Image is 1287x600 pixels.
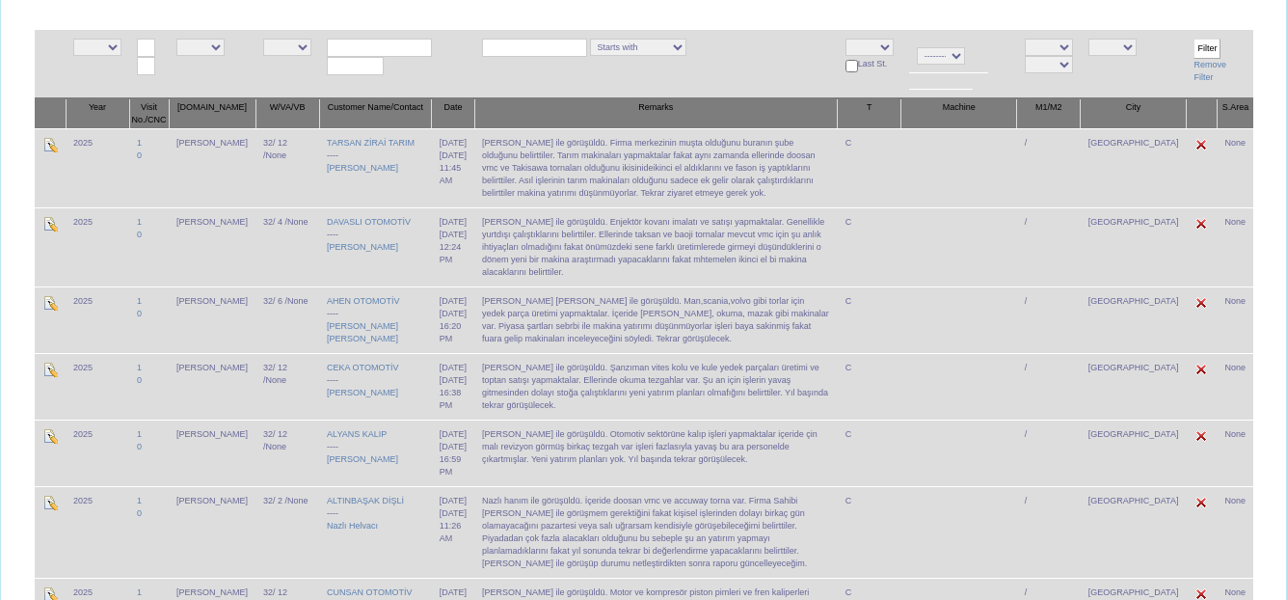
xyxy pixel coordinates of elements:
a: 1 [137,138,142,148]
a: 0 [137,442,142,451]
img: Edit [42,495,58,510]
td: [DATE] [432,286,474,353]
td: 2025 [66,207,129,286]
td: [DATE] [432,207,474,286]
img: Edit [42,137,58,152]
td: ---- [319,420,432,486]
td: [DATE] [432,353,474,420]
td: [PERSON_NAME] [169,128,255,207]
td: / [1017,286,1081,353]
td: None [1217,486,1253,578]
a: 1 [137,363,142,372]
th: City [1081,98,1187,129]
a: 0 [137,150,142,160]
td: 32/ 12 /None [255,128,319,207]
th: M1/M2 [1017,98,1081,129]
td: [PERSON_NAME] [169,420,255,486]
td: [PERSON_NAME] ile görüşüldü. Firma merkezinin muşta olduğunu buranın şube olduğunu belirttiler. T... [474,128,838,207]
td: Last St. [838,30,901,98]
td: / [1017,486,1081,578]
img: Edit [1193,137,1209,152]
a: ALYANS KALIP [327,429,387,439]
td: C [838,207,901,286]
input: Filter [1193,39,1220,59]
td: [PERSON_NAME] ile görüşüldü. Enjektör kovanı imalatı ve satışı yapmaktalar. Genellikle yurtdışı ç... [474,207,838,286]
td: C [838,420,901,486]
td: / [1017,128,1081,207]
a: [PERSON_NAME] [PERSON_NAME] [327,321,398,343]
td: None [1217,353,1253,420]
div: [DATE] 16:20 PM [440,308,467,345]
th: Customer Name/Contact [319,98,432,129]
td: [PERSON_NAME] ile görüşüldü. Otomotiv sektörüne kalıp işleri yapmaktalar içeride çin malı revizyo... [474,420,838,486]
td: 32/ 2 /None [255,486,319,578]
div: [DATE] 16:38 PM [440,374,467,412]
img: Edit [1193,216,1209,232]
th: W/VA/VB [255,98,319,129]
img: Edit [1193,295,1209,311]
td: 32/ 12 /None [255,353,319,420]
img: Edit [42,216,58,232]
th: Date [432,98,474,129]
th: S.Area [1217,98,1253,129]
a: 0 [137,230,142,239]
a: 1 [137,429,142,439]
a: Remove Filter [1193,60,1226,82]
div: [DATE] 11:45 AM [440,150,467,187]
img: Edit [42,295,58,311]
td: / [1017,420,1081,486]
td: [PERSON_NAME] [169,486,255,578]
td: ---- [319,486,432,578]
a: [PERSON_NAME] [327,388,398,397]
a: TARSAN ZİRAİ TARIM [327,138,415,148]
div: [DATE] 12:24 PM [440,229,467,266]
a: Nazlı Helvacı [327,521,378,531]
a: 0 [137,375,142,385]
a: 1 [137,217,142,227]
td: Nazlı hanım ile görüşüldü. İçeride doosan vmc ve accuway torna var. Firma Sahibi [PERSON_NAME] il... [474,486,838,578]
a: 1 [137,587,142,597]
td: [PERSON_NAME] ile görüşüldü. Şanzıman vites kolu ve kule yedek parçaları üretimi ve toptan satışı... [474,353,838,420]
td: [GEOGRAPHIC_DATA] [1081,486,1187,578]
td: C [838,353,901,420]
th: T [838,98,901,129]
td: None [1217,207,1253,286]
a: ALTINBAŞAK DİŞLİ [327,496,404,505]
a: 0 [137,508,142,518]
td: [PERSON_NAME] [169,286,255,353]
a: [PERSON_NAME] [327,242,398,252]
td: [PERSON_NAME] [169,207,255,286]
a: [PERSON_NAME] [327,163,398,173]
td: [DATE] [432,486,474,578]
img: Edit [42,428,58,444]
img: Edit [1193,428,1209,444]
a: DAVASLI OTOMOTİV [327,217,411,227]
td: [GEOGRAPHIC_DATA] [1081,353,1187,420]
td: / [1017,353,1081,420]
td: C [838,128,901,207]
td: 32/ 12 /None [255,420,319,486]
td: [PERSON_NAME] [PERSON_NAME] ile görüşüldü. Man,scania,volvo gibi torlar için yedek parça üretimi ... [474,286,838,353]
td: 2025 [66,286,129,353]
th: Visit No./CNC [129,98,169,129]
td: / [1017,207,1081,286]
td: ---- [319,128,432,207]
td: ---- [319,286,432,353]
td: [GEOGRAPHIC_DATA] [1081,128,1187,207]
a: [PERSON_NAME] [327,454,398,464]
a: 1 [137,296,142,306]
td: 2025 [66,353,129,420]
td: [DATE] [432,420,474,486]
td: 2025 [66,420,129,486]
td: 32/ 6 /None [255,286,319,353]
img: Edit [1193,362,1209,377]
img: Edit [42,362,58,377]
div: [DATE] 16:59 PM [440,441,467,478]
a: 1 [137,496,142,505]
td: 2025 [66,128,129,207]
a: 0 [137,309,142,318]
th: Machine [901,98,1017,129]
td: ---- [319,207,432,286]
td: 2025 [66,486,129,578]
div: [DATE] 11:26 AM [440,507,467,545]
